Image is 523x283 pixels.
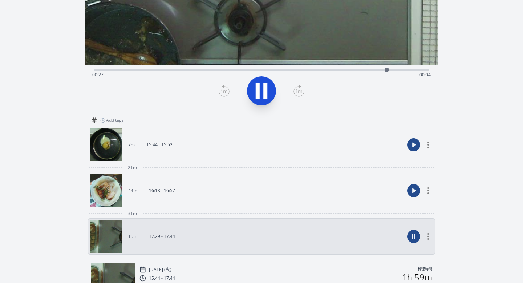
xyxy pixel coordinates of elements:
span: 00:27 [92,72,104,78]
img: 250812064533_thumb.jpeg [90,128,122,161]
p: 15:44 - 15:52 [146,142,173,148]
p: 7m [128,142,135,148]
span: Add tags [106,117,124,123]
button: Add tags [97,115,127,126]
p: 16:13 - 16:57 [149,188,175,194]
span: 31m [128,211,137,216]
p: 44m [128,188,137,194]
img: 250812071430_thumb.jpeg [90,174,122,207]
p: 15:44 - 17:44 [149,275,175,281]
p: 15m [128,234,137,239]
p: [DATE] (火) [149,267,171,272]
img: 250812082951_thumb.jpeg [90,220,122,253]
h2: 1h 59m [402,273,432,282]
p: 17:29 - 17:44 [149,234,175,239]
span: 00:04 [419,72,431,78]
span: 21m [128,165,137,171]
p: 料理時間 [418,266,432,273]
